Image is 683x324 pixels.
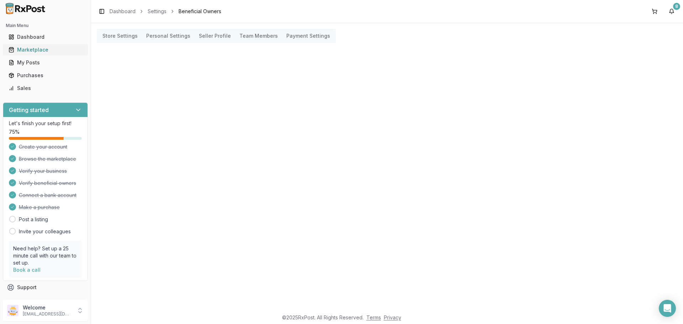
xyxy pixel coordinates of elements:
button: Store Settings [98,30,142,42]
button: My Posts [3,57,88,68]
h3: Getting started [9,106,49,114]
div: Open Intercom Messenger [659,300,676,317]
div: Dashboard [9,33,82,41]
button: Support [3,281,88,294]
span: Create your account [19,143,67,150]
span: Make a purchase [19,204,60,211]
div: Sales [9,85,82,92]
a: Dashboard [110,8,136,15]
button: Purchases [3,70,88,81]
p: [EMAIL_ADDRESS][DOMAIN_NAME] [23,311,72,317]
a: My Posts [6,56,85,69]
p: Need help? Set up a 25 minute call with our team to set up. [13,245,78,266]
span: 75 % [9,128,20,136]
h2: Main Menu [6,23,85,28]
button: Payment Settings [282,30,334,42]
span: Verify beneficial owners [19,180,76,187]
div: Purchases [9,72,82,79]
span: Connect a bank account [19,192,76,199]
div: 8 [673,3,680,10]
button: Marketplace [3,44,88,55]
button: Sales [3,83,88,94]
span: Feedback [17,297,41,304]
a: Settings [148,8,166,15]
nav: breadcrumb [110,8,221,15]
span: Beneficial Owners [179,8,221,15]
button: 8 [666,6,677,17]
a: Sales [6,82,85,95]
button: Dashboard [3,31,88,43]
a: Privacy [384,314,401,320]
a: Marketplace [6,43,85,56]
button: Team Members [235,30,282,42]
span: Browse the marketplace [19,155,76,163]
p: Let's finish your setup first! [9,120,82,127]
div: My Posts [9,59,82,66]
img: RxPost Logo [3,3,48,14]
button: Seller Profile [195,30,235,42]
a: Purchases [6,69,85,82]
div: Marketplace [9,46,82,53]
button: Feedback [3,294,88,307]
button: Personal Settings [142,30,195,42]
span: Verify your business [19,168,67,175]
a: Book a call [13,267,41,273]
a: Post a listing [19,216,48,223]
img: User avatar [7,305,18,316]
p: Welcome [23,304,72,311]
a: Terms [366,314,381,320]
a: Invite your colleagues [19,228,71,235]
a: Dashboard [6,31,85,43]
